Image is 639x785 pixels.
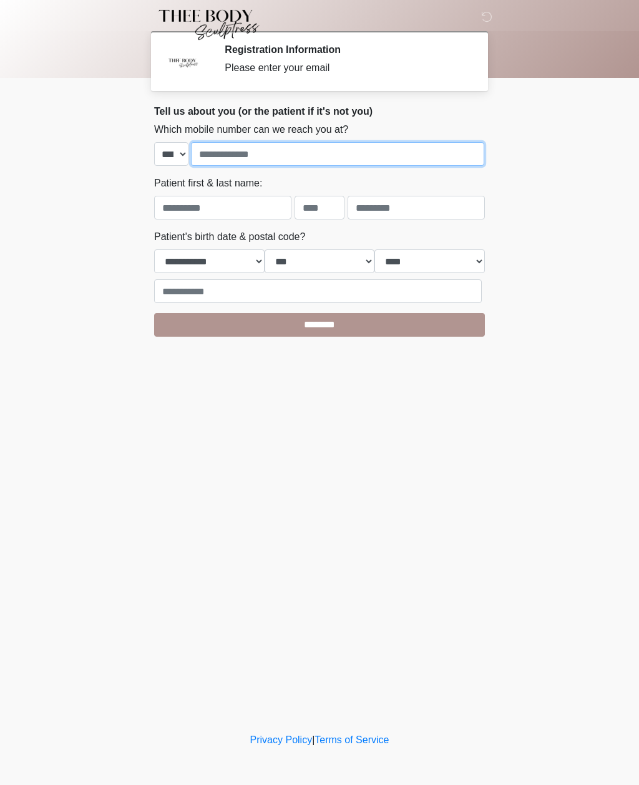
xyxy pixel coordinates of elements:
img: Thee Body Sculptress Logo [142,9,270,41]
label: Patient's birth date & postal code? [154,229,305,244]
label: Which mobile number can we reach you at? [154,122,348,137]
h2: Tell us about you (or the patient if it's not you) [154,105,485,117]
label: Patient first & last name: [154,176,262,191]
a: Privacy Policy [250,734,313,745]
a: Terms of Service [315,734,389,745]
div: Please enter your email [225,60,466,75]
a: | [312,734,315,745]
img: Agent Avatar [163,44,201,81]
